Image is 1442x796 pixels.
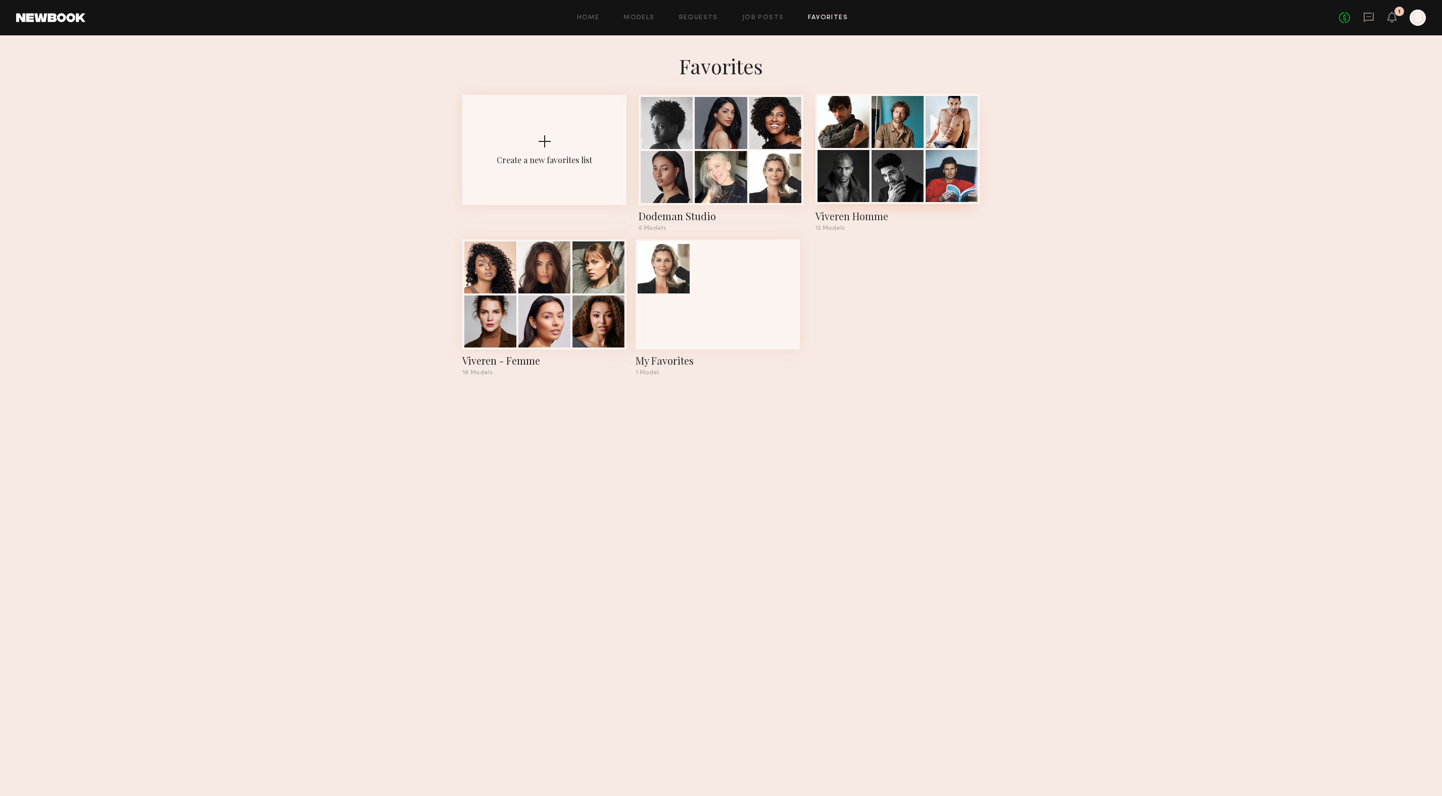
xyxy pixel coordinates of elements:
div: 1 [1398,9,1401,15]
div: 6 Models [639,225,803,231]
a: My Favorites1 Model [636,239,800,376]
a: Dodeman Studio6 Models [639,95,803,231]
a: Models [623,15,654,21]
div: Create a new favorites list [497,155,592,165]
a: Favorites [808,15,848,21]
a: Viveren Homme13 Models [815,95,980,231]
div: Viveren Homme [815,209,980,223]
a: Viveren - Femme18 Models [462,239,627,376]
button: Create a new favorites list [462,95,627,239]
a: Job Posts [742,15,784,21]
a: Requests [679,15,718,21]
div: My Favorites [636,354,800,368]
a: Home [577,15,600,21]
a: S [1410,10,1426,26]
div: 1 Model [636,370,800,376]
div: 13 Models [815,225,980,231]
div: Dodeman Studio [639,209,803,223]
div: 18 Models [462,370,627,376]
div: Viveren - Femme [462,354,627,368]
